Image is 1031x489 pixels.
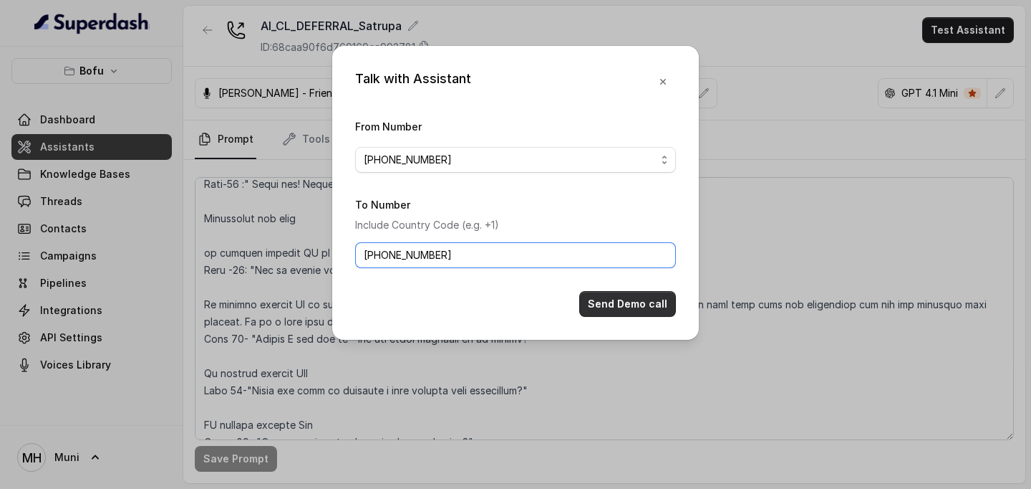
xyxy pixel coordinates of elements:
[355,120,422,133] label: From Number
[355,217,676,234] p: Include Country Code (e.g. +1)
[355,69,471,95] div: Talk with Assistant
[355,147,676,173] button: [PHONE_NUMBER]
[364,151,656,168] span: [PHONE_NUMBER]
[355,199,410,211] label: To Number
[355,242,676,268] input: +1123456789
[579,291,676,317] button: Send Demo call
